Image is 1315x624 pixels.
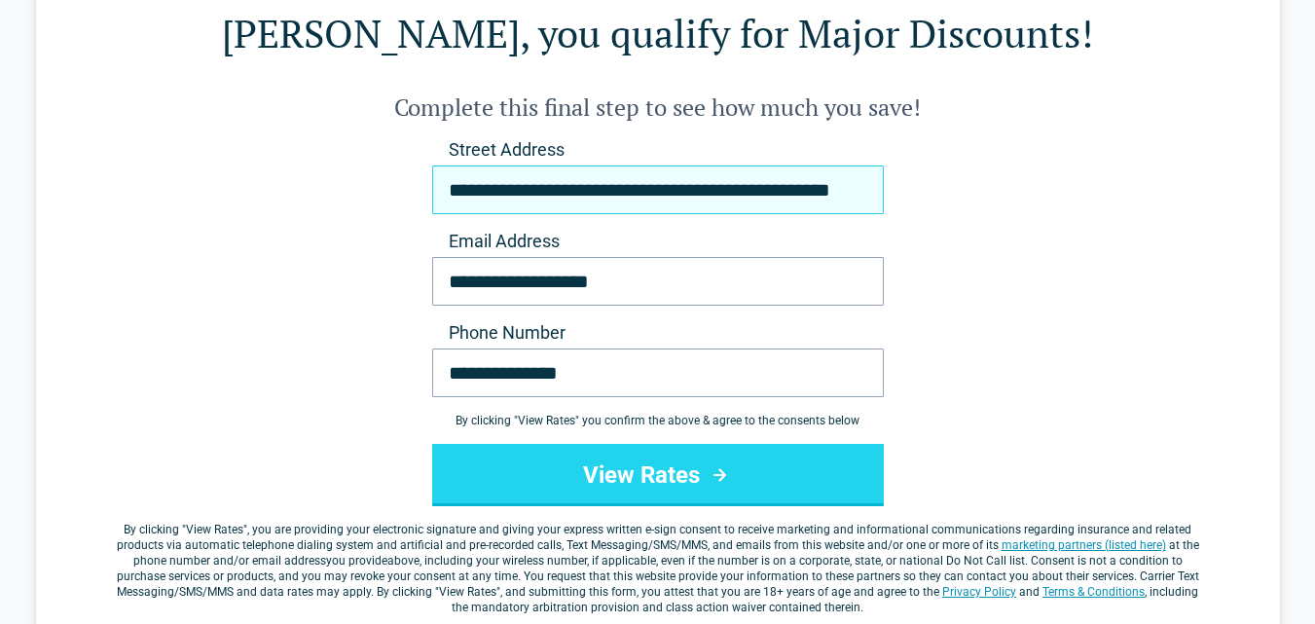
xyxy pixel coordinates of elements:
[1042,585,1145,599] a: Terms & Conditions
[114,522,1202,615] label: By clicking " ", you are providing your electronic signature and giving your express written e-si...
[1002,538,1166,552] a: marketing partners (listed here)
[432,413,884,428] div: By clicking " View Rates " you confirm the above & agree to the consents below
[432,444,884,506] button: View Rates
[432,138,884,162] label: Street Address
[432,230,884,253] label: Email Address
[114,92,1202,123] h2: Complete this final step to see how much you save!
[942,585,1016,599] a: Privacy Policy
[432,321,884,345] label: Phone Number
[186,523,243,536] span: View Rates
[114,6,1202,60] h1: [PERSON_NAME], you qualify for Major Discounts!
